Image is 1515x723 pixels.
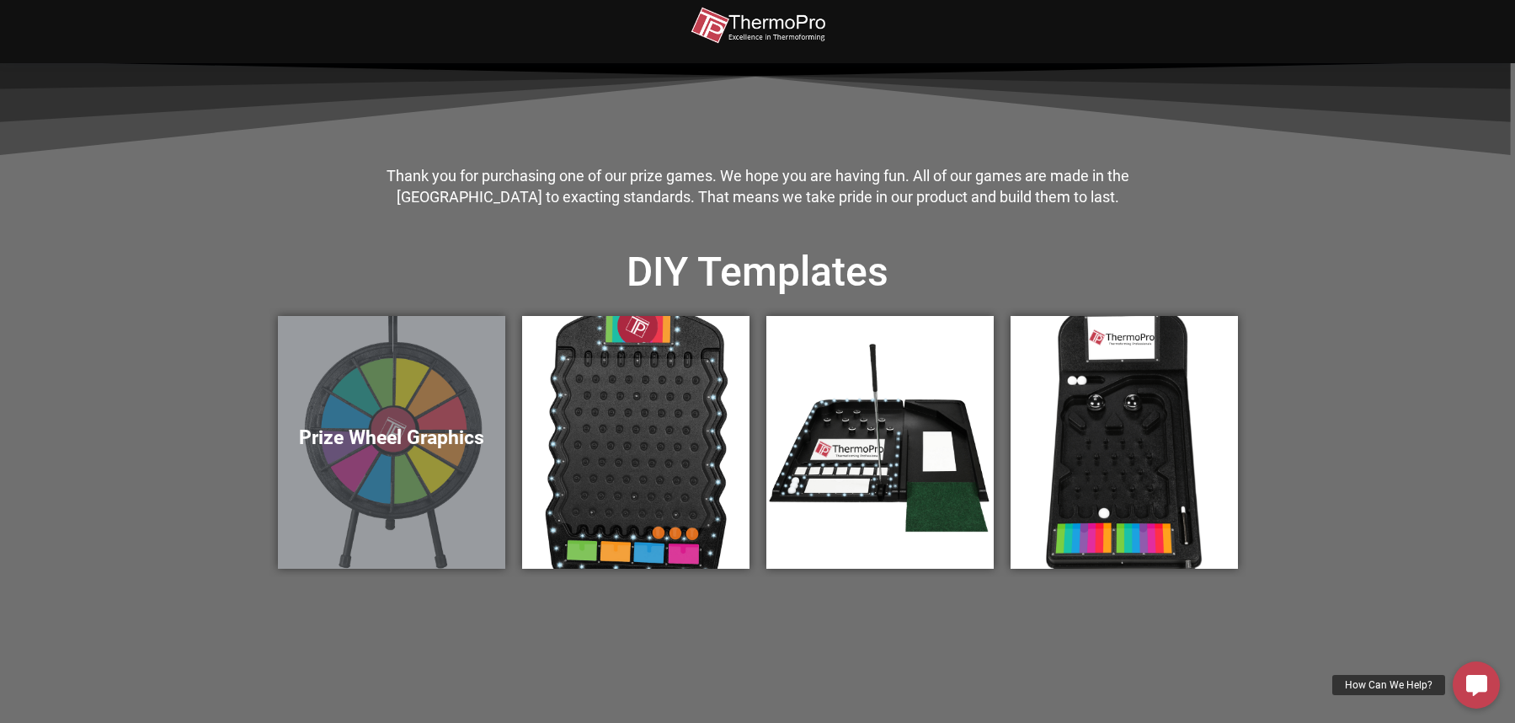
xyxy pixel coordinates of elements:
a: How Can We Help? [1453,661,1500,709]
h2: DIY Templates [278,246,1238,298]
a: Prize Wheel Graphics [278,316,505,569]
div: Thank you for purchasing one of our prize games. We hope you are having fun. All of our games are... [374,166,1142,208]
img: thermopro-logo-non-iso [691,7,825,45]
div: How Can We Help? [1332,675,1445,695]
h5: Prize Wheel Graphics [295,426,488,450]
